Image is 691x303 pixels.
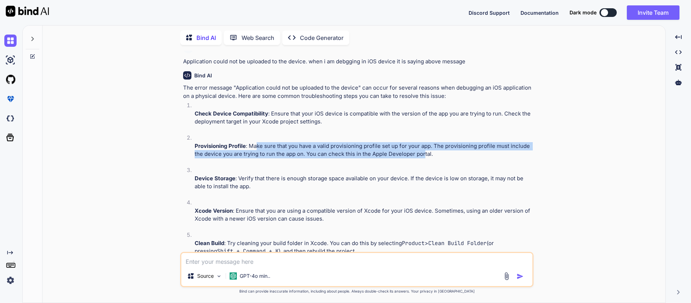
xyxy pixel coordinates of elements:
[4,73,17,86] img: githubLight
[242,33,274,42] p: Web Search
[240,272,270,280] p: GPT-4o min..
[502,272,511,280] img: attachment
[183,84,532,100] p: The error message "Application could not be uploaded to the device" can occur for several reasons...
[4,93,17,105] img: premium
[195,207,532,223] p: : Ensure that you are using a compatible version of Xcode for your iOS device. Sometimes, using a...
[195,239,532,255] p: : Try cleaning your build folder in Xcode. You can do this by selecting > (or pressing ), and the...
[195,207,233,214] strong: Xcode Version
[428,240,487,247] code: Clean Build Folder
[195,142,532,158] p: : Make sure that you have a valid provisioning profile set up for your app. The provisioning prof...
[195,143,246,149] strong: Provisioning Profile
[517,273,524,280] img: icon
[300,33,344,42] p: Code Generator
[195,110,268,117] strong: Check Device Compatibility
[196,33,216,42] p: Bind AI
[194,72,212,79] h6: Bind AI
[217,248,279,255] code: Shift + Command + K
[183,58,532,66] p: Application could not be uploaded to the device. when i am debgging in iOS device it is saying ab...
[469,9,510,17] button: Discord Support
[4,274,17,286] img: settings
[195,110,532,126] p: : Ensure that your iOS device is compatible with the version of the app you are trying to run. Ch...
[6,6,49,17] img: Bind AI
[4,112,17,125] img: darkCloudIdeIcon
[216,273,222,279] img: Pick Models
[4,54,17,66] img: ai-studio
[195,240,224,247] strong: Clean Build
[180,289,533,294] p: Bind can provide inaccurate information, including about people. Always double-check its answers....
[195,175,532,191] p: : Verify that there is enough storage space available on your device. If the device is low on sto...
[521,9,559,17] button: Documentation
[197,272,214,280] p: Source
[627,5,679,20] button: Invite Team
[195,175,235,182] strong: Device Storage
[521,10,559,16] span: Documentation
[570,9,597,16] span: Dark mode
[402,240,425,247] code: Product
[230,272,237,280] img: GPT-4o mini
[4,35,17,47] img: chat
[469,10,510,16] span: Discord Support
